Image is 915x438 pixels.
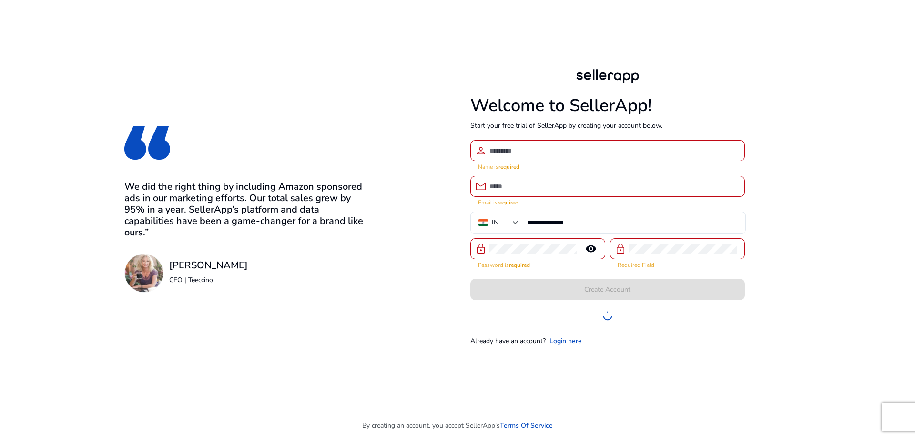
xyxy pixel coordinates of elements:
[475,145,487,156] span: person
[124,181,368,238] h3: We did the right thing by including Amazon sponsored ads in our marketing efforts. Our total sale...
[498,199,518,206] strong: required
[475,243,487,255] span: lock
[492,217,498,228] div: IN
[478,259,598,269] mat-error: Password is
[579,243,602,255] mat-icon: remove_red_eye
[478,161,737,171] mat-error: Name is
[618,259,737,269] mat-error: Required Field
[470,336,546,346] p: Already have an account?
[475,181,487,192] span: email
[509,261,530,269] strong: required
[478,197,737,207] mat-error: Email is
[169,260,248,271] h3: [PERSON_NAME]
[470,95,745,116] h1: Welcome to SellerApp!
[169,275,248,285] p: CEO | Teeccino
[470,121,745,131] p: Start your free trial of SellerApp by creating your account below.
[615,243,626,255] span: lock
[549,336,582,346] a: Login here
[498,163,519,171] strong: required
[500,420,553,430] a: Terms Of Service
